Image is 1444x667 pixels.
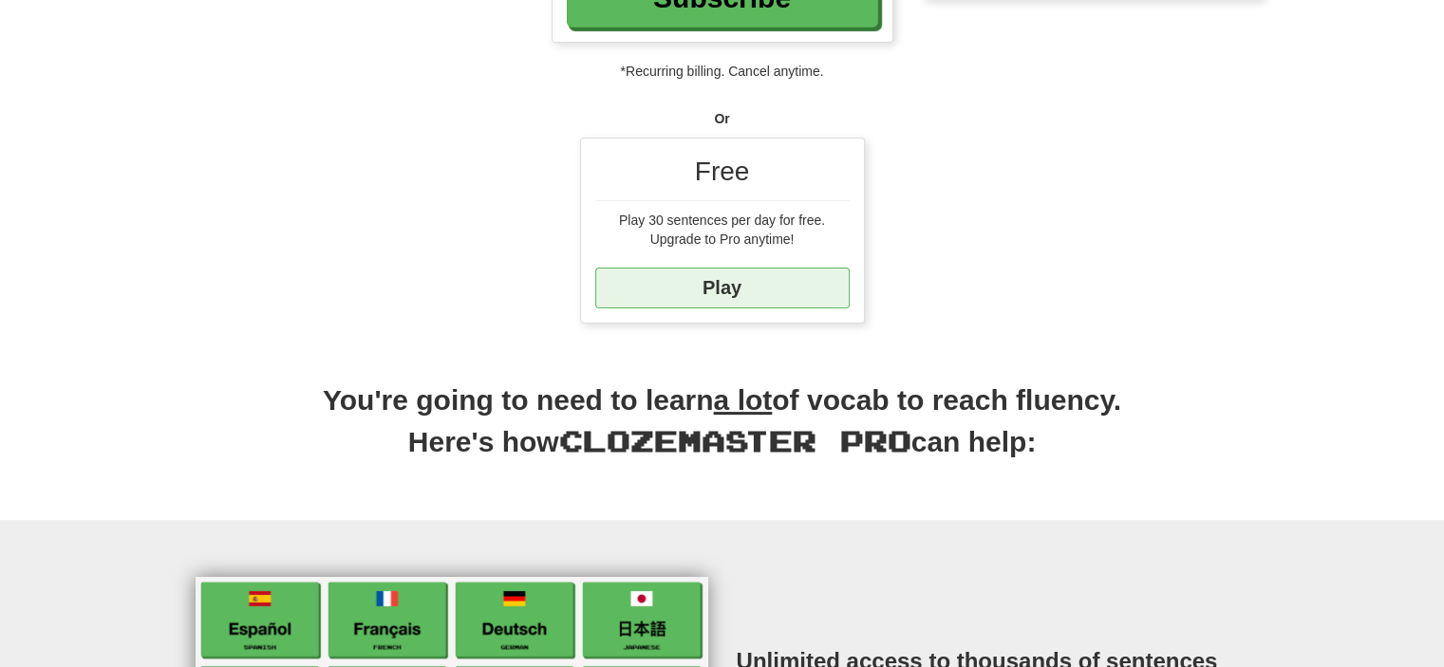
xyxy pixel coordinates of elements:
[714,384,773,416] u: a lot
[595,230,850,249] div: Upgrade to Pro anytime!
[559,423,911,457] span: Clozemaster Pro
[714,111,729,126] strong: Or
[181,380,1264,483] h2: You're going to need to learn of vocab to reach fluency. Here's how can help:
[595,153,850,201] div: Free
[595,211,850,230] div: Play 30 sentences per day for free.
[595,268,850,308] a: Play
